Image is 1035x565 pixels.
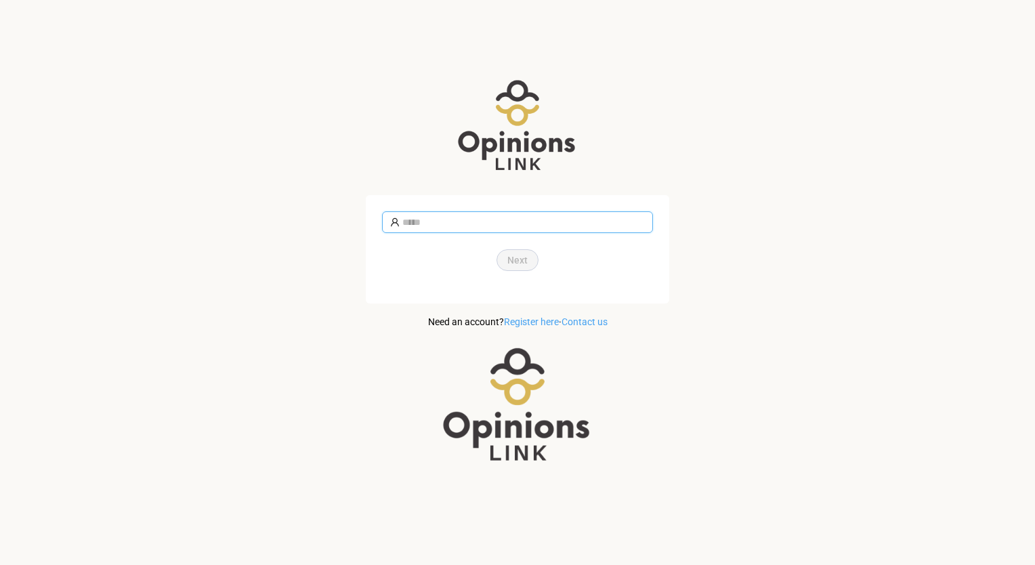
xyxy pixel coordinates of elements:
span: user [390,217,400,227]
span: Next [507,253,528,268]
div: Need an account? · [382,304,653,329]
img: Logo [409,79,626,173]
a: Contact us [562,316,608,327]
button: Next [497,249,538,271]
a: Register here [504,316,559,327]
